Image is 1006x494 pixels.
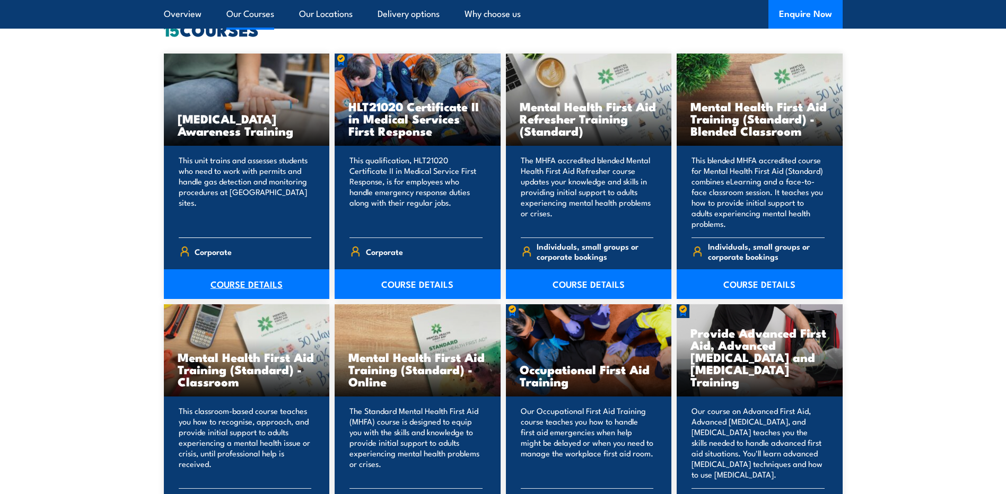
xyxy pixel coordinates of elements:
a: COURSE DETAILS [164,269,330,299]
h3: Provide Advanced First Aid, Advanced [MEDICAL_DATA] and [MEDICAL_DATA] Training [690,327,829,387]
p: This classroom-based course teaches you how to recognise, approach, and provide initial support t... [179,405,312,480]
p: This qualification, HLT21020 Certificate II in Medical Service First Response, is for employees w... [349,155,483,229]
h2: COURSES [164,22,843,37]
span: Corporate [195,243,232,260]
p: This unit trains and assesses students who need to work with permits and handle gas detection and... [179,155,312,229]
a: COURSE DETAILS [335,269,501,299]
p: Our Occupational First Aid Training course teaches you how to handle first aid emergencies when h... [521,405,654,480]
h3: Mental Health First Aid Training (Standard) - Blended Classroom [690,100,829,137]
h3: Mental Health First Aid Training (Standard) - Classroom [178,351,316,387]
h3: Occupational First Aid Training [520,363,658,387]
p: Our course on Advanced First Aid, Advanced [MEDICAL_DATA], and [MEDICAL_DATA] teaches you the ski... [692,405,825,480]
strong: 15 [164,16,180,42]
p: The Standard Mental Health First Aid (MHFA) course is designed to equip you with the skills and k... [349,405,483,480]
span: Corporate [366,243,403,260]
h3: [MEDICAL_DATA] Awareness Training [178,112,316,137]
span: Individuals, small groups or corporate bookings [537,241,653,261]
a: COURSE DETAILS [677,269,843,299]
p: The MHFA accredited blended Mental Health First Aid Refresher course updates your knowledge and s... [521,155,654,229]
a: COURSE DETAILS [506,269,672,299]
h3: Mental Health First Aid Training (Standard) - Online [348,351,487,387]
h3: Mental Health First Aid Refresher Training (Standard) [520,100,658,137]
span: Individuals, small groups or corporate bookings [708,241,825,261]
p: This blended MHFA accredited course for Mental Health First Aid (Standard) combines eLearning and... [692,155,825,229]
h3: HLT21020 Certificate II in Medical Services First Response [348,100,487,137]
